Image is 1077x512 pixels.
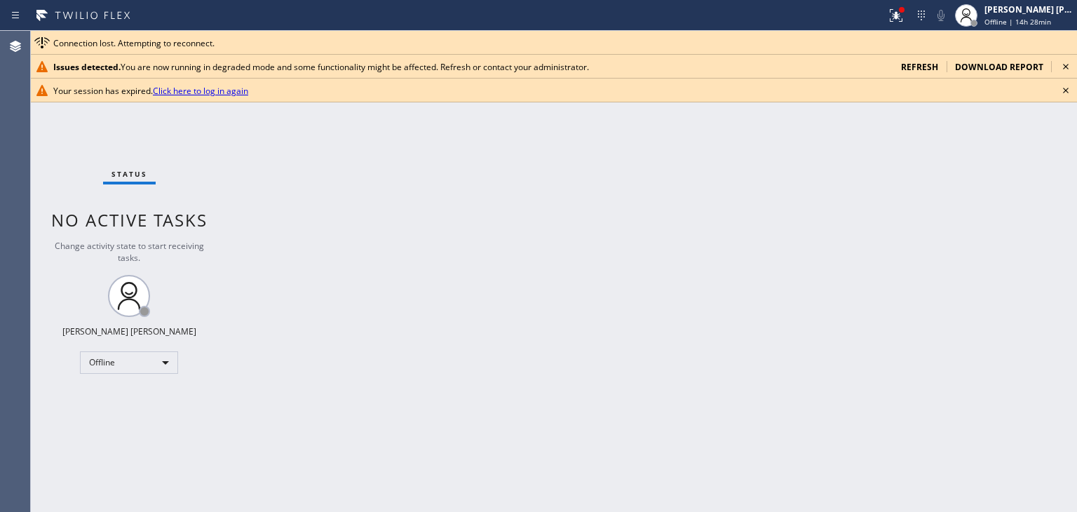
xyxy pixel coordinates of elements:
span: Status [111,169,147,179]
div: Offline [80,351,178,374]
div: [PERSON_NAME] [PERSON_NAME] [984,4,1073,15]
span: refresh [901,61,938,73]
span: download report [955,61,1043,73]
div: You are now running in degraded mode and some functionality might be affected. Refresh or contact... [53,61,890,73]
button: Mute [931,6,951,25]
a: Click here to log in again [153,85,248,97]
span: Offline | 14h 28min [984,17,1051,27]
span: Your session has expired. [53,85,248,97]
b: Issues detected. [53,61,121,73]
div: [PERSON_NAME] [PERSON_NAME] [62,325,196,337]
span: Change activity state to start receiving tasks. [55,240,204,264]
span: No active tasks [51,208,208,231]
span: Connection lost. Attempting to reconnect. [53,37,215,49]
